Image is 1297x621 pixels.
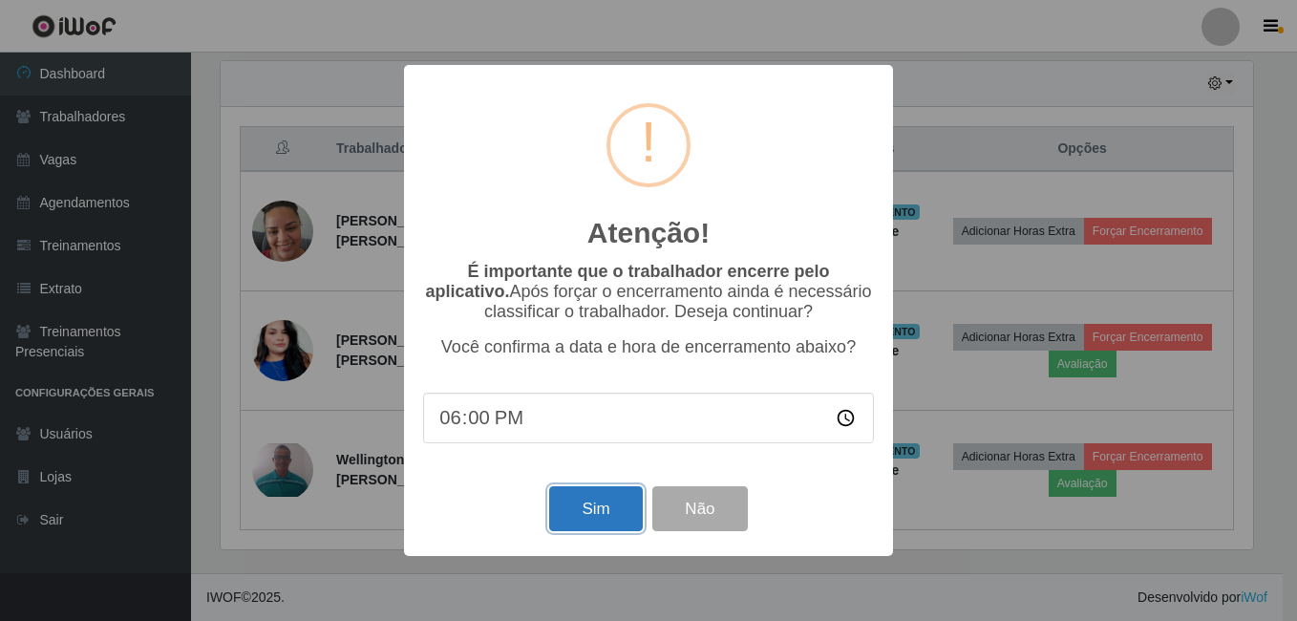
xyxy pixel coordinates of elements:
button: Sim [549,486,642,531]
h2: Atenção! [587,216,710,250]
p: Após forçar o encerramento ainda é necessário classificar o trabalhador. Deseja continuar? [423,262,874,322]
button: Não [652,486,747,531]
b: É importante que o trabalhador encerre pelo aplicativo. [425,262,829,301]
p: Você confirma a data e hora de encerramento abaixo? [423,337,874,357]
